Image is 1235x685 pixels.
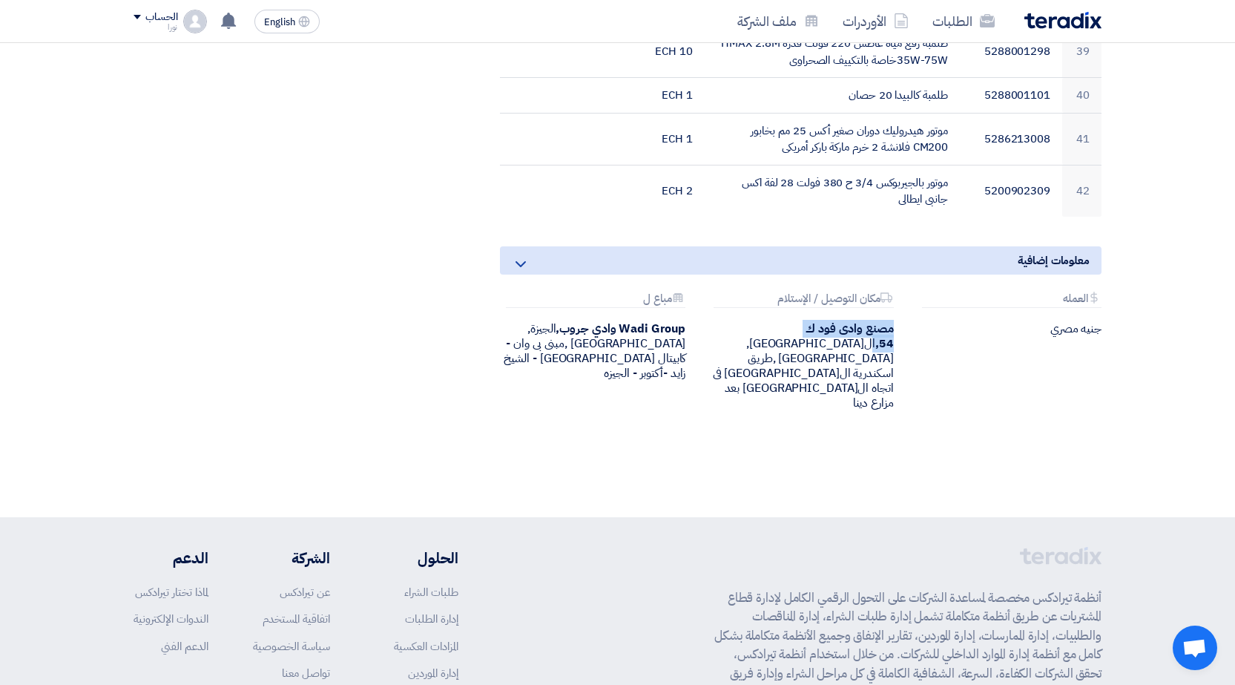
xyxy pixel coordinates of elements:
[602,113,705,165] td: 1 ECH
[1062,26,1101,78] td: 39
[556,320,685,338] b: Wadi Group وادي جروب,
[408,665,458,681] a: إدارة الموردين
[1062,78,1101,114] td: 40
[960,165,1062,217] td: 5200902309
[725,4,831,39] a: ملف الشركة
[394,638,458,655] a: المزادات العكسية
[714,292,893,308] div: مكان التوصيل / الإستلام
[134,547,208,569] li: الدعم
[705,26,961,78] td: طلمبة رفع مياة غاطس 220 فولت قدرة HMAX 2.8M 35W-75Wخاصة بالتكييف الصحراوى
[280,584,330,600] a: عن تيرادكس
[183,10,207,33] img: profile_test.png
[375,547,458,569] li: الحلول
[1018,252,1090,269] span: معلومات إضافية
[1062,165,1101,217] td: 42
[1062,113,1101,165] td: 41
[135,584,208,600] a: لماذا تختار تيرادكس
[405,611,458,627] a: إدارة الطلبات
[253,638,330,655] a: سياسة الخصوصية
[500,321,685,381] div: الجيزة, [GEOGRAPHIC_DATA] ,مبنى بى وان - كابيتال [GEOGRAPHIC_DATA] - الشيخ زايد -أكتوبر - الجيزه
[705,78,961,114] td: طلمبة كالبيدا 20 حصان
[134,611,208,627] a: الندوات الإلكترونية
[960,113,1062,165] td: 5286213008
[145,11,177,24] div: الحساب
[960,26,1062,78] td: 5288001298
[253,547,330,569] li: الشركة
[134,23,177,31] div: نورا
[921,4,1007,39] a: الطلبات
[708,321,893,410] div: ال[GEOGRAPHIC_DATA], [GEOGRAPHIC_DATA] ,طريق اسكندرية ال[GEOGRAPHIC_DATA] فى اتجاه ال[GEOGRAPHIC_...
[1173,626,1217,670] a: Open chat
[916,321,1101,336] div: جنيه مصري
[705,113,961,165] td: موتور هيدروليك دوران صغير أكس 25 مم بخابور CM200 فلانشة 2 خرم ماركة باركر أمريكى
[1024,12,1101,29] img: Teradix logo
[960,78,1062,114] td: 5288001101
[922,292,1101,308] div: العمله
[602,165,705,217] td: 2 ECH
[806,320,894,353] b: مصنع وادى فود ك 54,
[161,638,208,655] a: الدعم الفني
[705,165,961,217] td: موتور بالجيربوكس 3/4 ح 380 فولت 28 لفة اكس جانبى ايطالى
[254,10,320,33] button: English
[506,292,685,308] div: مباع ل
[831,4,921,39] a: الأوردرات
[404,584,458,600] a: طلبات الشراء
[282,665,330,681] a: تواصل معنا
[602,78,705,114] td: 1 ECH
[264,17,295,27] span: English
[263,611,330,627] a: اتفاقية المستخدم
[602,26,705,78] td: 10 ECH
